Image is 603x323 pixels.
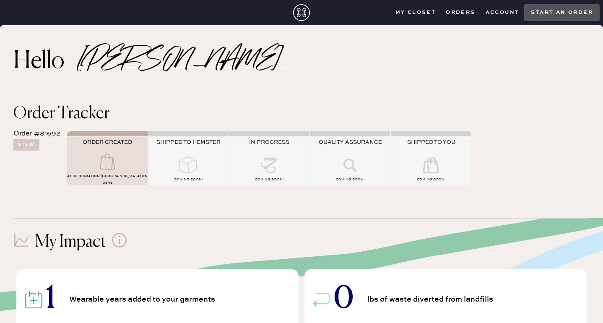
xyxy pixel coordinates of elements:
[441,6,480,19] button: Orders
[319,139,382,146] span: QUALITY ASSURANCE
[390,6,441,19] button: My Closet
[67,174,148,185] span: AT Reformation [GEOGRAPHIC_DATA] on 08/15
[69,296,218,303] span: Wearable years added to your garments
[13,105,109,122] span: Order Tracker
[249,139,289,146] span: IN PROGRESS
[336,177,364,182] span: COMING SOON!
[255,177,283,182] span: COMING SOON!
[417,177,445,182] span: COMING SOON!
[367,296,496,303] span: lbs of waste diverted from landfills
[46,285,55,314] span: 1
[79,56,283,67] h2: [PERSON_NAME]
[174,177,203,182] span: COMING SOON!
[334,285,353,314] span: 0
[156,139,221,146] span: SHIPPED TO HEMSTER
[407,139,455,146] span: SHIPPED TO YOU
[13,139,39,151] button: View
[481,6,525,19] button: Account
[524,4,600,21] button: Start an order
[83,139,132,146] span: ORDER CREATED
[13,52,79,72] h2: Hello
[13,129,60,139] div: Order #81692
[35,232,106,252] h1: My Impact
